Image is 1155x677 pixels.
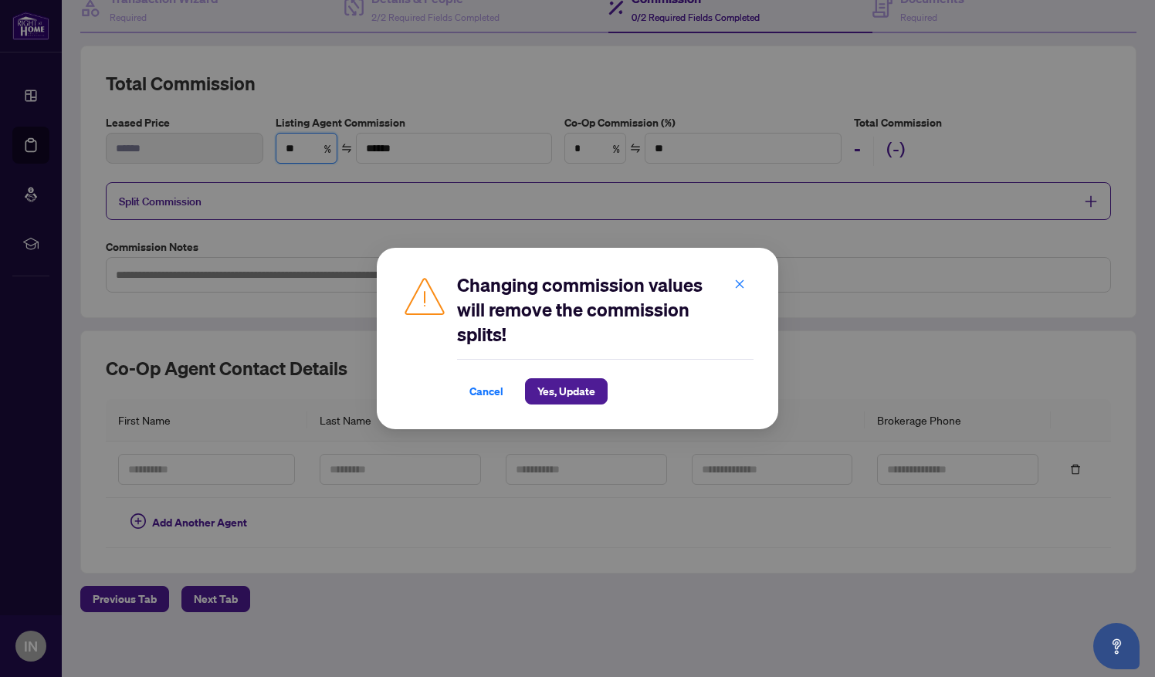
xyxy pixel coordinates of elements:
span: close [734,279,745,289]
button: Open asap [1093,623,1140,669]
h2: Changing commission values will remove the commission splits! [457,272,754,347]
button: Cancel [457,378,516,405]
span: Yes, Update [537,379,595,404]
span: Cancel [469,379,503,404]
button: Yes, Update [525,378,608,405]
img: Caution Icon [401,272,448,319]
